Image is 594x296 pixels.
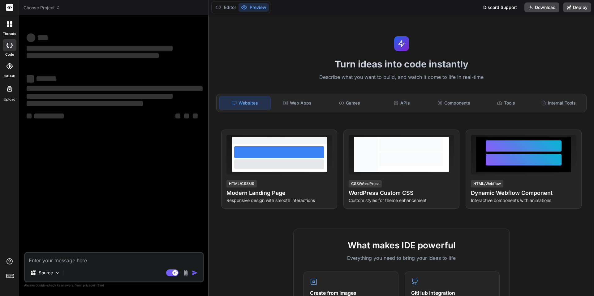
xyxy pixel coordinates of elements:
span: ‌ [27,46,173,51]
p: Always double-check its answers. Your in Bind [24,282,204,288]
span: Choose Project [24,5,60,11]
h1: Turn ideas into code instantly [213,58,590,70]
button: Download [524,2,559,12]
span: privacy [83,283,94,287]
span: ‌ [175,114,180,118]
span: ‌ [34,114,64,118]
span: ‌ [27,94,173,99]
h4: Dynamic Webflow Component [471,189,576,197]
div: HTML/CSS/JS [226,180,257,187]
h4: Modern Landing Page [226,189,332,197]
span: ‌ [27,33,35,42]
label: Upload [4,97,15,102]
span: ‌ [38,35,48,40]
p: Source [39,270,53,276]
span: ‌ [184,114,189,118]
button: Deploy [563,2,591,12]
div: APIs [376,97,427,109]
label: GitHub [4,74,15,79]
p: Describe what you want to build, and watch it come to life in real-time [213,73,590,81]
div: Discord Support [480,2,521,12]
h4: WordPress Custom CSS [349,189,454,197]
div: HTML/Webflow [471,180,503,187]
p: Interactive components with animations [471,197,576,204]
span: ‌ [27,75,34,83]
img: attachment [182,269,189,277]
span: ‌ [27,86,203,91]
button: Preview [239,3,269,12]
span: ‌ [27,114,32,118]
label: threads [3,31,16,36]
div: Web Apps [272,97,323,109]
div: Internal Tools [533,97,584,109]
span: ‌ [27,53,159,58]
p: Custom styles for theme enhancement [349,197,454,204]
div: Components [428,97,480,109]
img: icon [192,270,198,276]
h2: What makes IDE powerful [303,239,500,252]
div: Websites [219,97,271,109]
span: ‌ [37,76,56,81]
span: ‌ [193,114,198,118]
img: Pick Models [55,270,60,276]
div: CSS/WordPress [349,180,382,187]
div: Games [324,97,375,109]
p: Everything you need to bring your ideas to life [303,254,500,262]
p: Responsive design with smooth interactions [226,197,332,204]
span: ‌ [27,101,143,106]
label: code [5,52,14,57]
button: Editor [213,3,239,12]
div: Tools [481,97,532,109]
